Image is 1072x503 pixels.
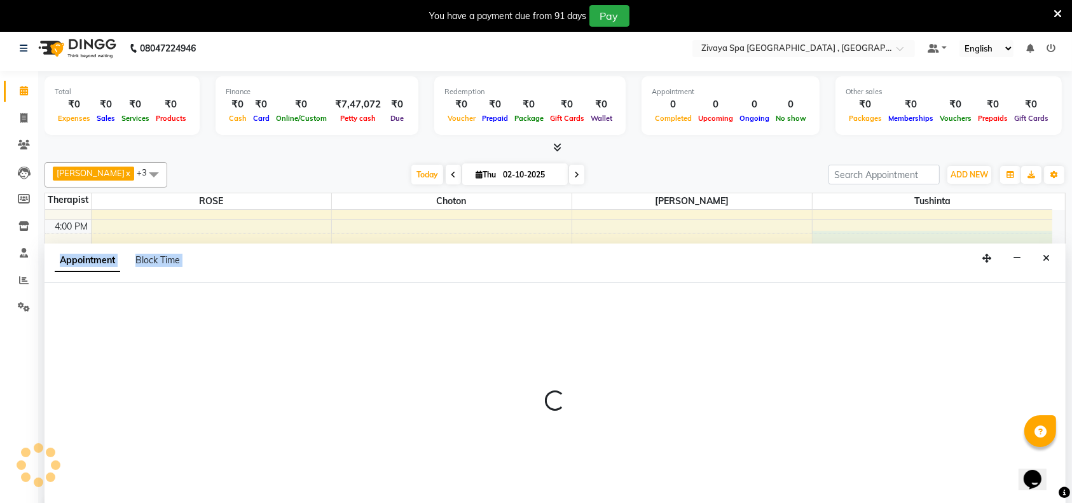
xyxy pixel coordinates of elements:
[511,114,547,123] span: Package
[947,166,991,184] button: ADD NEW
[652,114,695,123] span: Completed
[92,193,331,209] span: ROSE
[118,114,153,123] span: Services
[572,193,812,209] span: [PERSON_NAME]
[885,97,937,112] div: ₹0
[118,97,153,112] div: ₹0
[45,193,91,207] div: Therapist
[93,97,118,112] div: ₹0
[951,170,988,179] span: ADD NEW
[813,193,1053,209] span: tushinta
[652,97,695,112] div: 0
[588,114,615,123] span: Wallet
[55,97,93,112] div: ₹0
[937,97,975,112] div: ₹0
[332,193,572,209] span: choton
[430,10,587,23] div: You have a payment due from 91 days
[273,114,330,123] span: Online/Custom
[1019,452,1059,490] iframe: chat widget
[337,114,379,123] span: Petty cash
[53,220,91,233] div: 4:00 PM
[444,86,615,97] div: Redemption
[885,114,937,123] span: Memberships
[137,167,156,177] span: +3
[479,114,511,123] span: Prepaid
[846,97,885,112] div: ₹0
[226,97,250,112] div: ₹0
[153,114,189,123] span: Products
[736,97,773,112] div: 0
[386,97,408,112] div: ₹0
[736,114,773,123] span: Ongoing
[499,165,563,184] input: 2025-10-02
[1037,249,1055,268] button: Close
[330,97,386,112] div: ₹7,47,072
[32,31,120,66] img: logo
[937,114,975,123] span: Vouchers
[511,97,547,112] div: ₹0
[55,114,93,123] span: Expenses
[411,165,443,184] span: Today
[135,254,180,266] span: Block Time
[93,114,118,123] span: Sales
[547,114,588,123] span: Gift Cards
[589,5,629,27] button: Pay
[828,165,940,184] input: Search Appointment
[773,97,809,112] div: 0
[444,97,479,112] div: ₹0
[846,114,885,123] span: Packages
[140,31,196,66] b: 08047224946
[652,86,809,97] div: Appointment
[125,168,130,178] a: x
[695,114,736,123] span: Upcoming
[975,97,1011,112] div: ₹0
[250,114,273,123] span: Card
[226,114,250,123] span: Cash
[588,97,615,112] div: ₹0
[273,97,330,112] div: ₹0
[773,114,809,123] span: No show
[55,86,189,97] div: Total
[472,170,499,179] span: Thu
[153,97,189,112] div: ₹0
[479,97,511,112] div: ₹0
[57,168,125,178] span: [PERSON_NAME]
[226,86,408,97] div: Finance
[444,114,479,123] span: Voucher
[1011,114,1052,123] span: Gift Cards
[387,114,407,123] span: Due
[547,97,588,112] div: ₹0
[975,114,1011,123] span: Prepaids
[695,97,736,112] div: 0
[55,249,120,272] span: Appointment
[250,97,273,112] div: ₹0
[846,86,1052,97] div: Other sales
[1011,97,1052,112] div: ₹0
